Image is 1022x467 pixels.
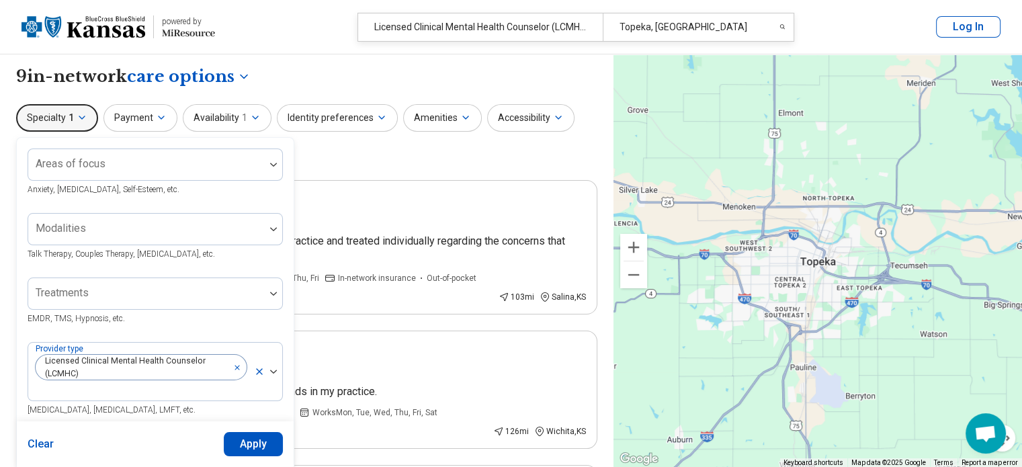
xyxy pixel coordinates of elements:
[403,104,482,132] button: Amenities
[36,157,105,170] label: Areas of focus
[22,11,215,43] a: Blue Cross Blue Shield Kansaspowered by
[127,65,251,88] button: Care options
[36,286,89,299] label: Treatments
[28,314,125,323] span: EMDR, TMS, Hypnosis, etc.
[162,15,215,28] div: powered by
[534,425,586,437] div: Wichita , KS
[427,272,476,284] span: Out-of-pocket
[934,459,953,466] a: Terms (opens in new tab)
[851,459,926,466] span: Map data ©2025 Google
[16,65,251,88] h1: 9 in-network
[242,111,247,125] span: 1
[28,249,215,259] span: Talk Therapy, Couples Therapy, [MEDICAL_DATA], etc.
[36,355,234,380] span: Licensed Clinical Mental Health Counselor (LCMHC)
[16,104,98,132] button: Specialty1
[224,432,284,456] button: Apply
[620,234,647,261] button: Zoom in
[499,291,534,303] div: 103 mi
[358,13,603,41] div: Licensed Clinical Mental Health Counselor (LCMHC)
[493,425,529,437] div: 126 mi
[277,104,398,132] button: Identity preferences
[312,407,437,419] span: Works Mon, Tue, Wed, Thu, Fri, Sat
[22,11,145,43] img: Blue Cross Blue Shield Kansas
[487,104,574,132] button: Accessibility
[936,16,1000,38] button: Log In
[28,185,179,194] span: Anxiety, [MEDICAL_DATA], Self-Esteem, etc.
[338,272,416,284] span: In-network insurance
[620,261,647,288] button: Zoom out
[966,413,1006,454] div: Open chat
[603,13,766,41] div: Topeka, [GEOGRAPHIC_DATA]
[36,222,86,235] label: Modalities
[103,104,177,132] button: Payment
[183,104,271,132] button: Availability1
[36,344,86,353] label: Provider type
[28,432,54,456] button: Clear
[68,384,586,400] p: I welcome clients of all identities and backgrounds in my practice.
[127,65,235,88] span: care options
[28,405,196,415] span: [MEDICAL_DATA], [MEDICAL_DATA], LMFT, etc.
[69,111,74,125] span: 1
[962,459,1018,466] a: Report a map error
[68,233,586,265] p: All clients are warmly welcomed to my private practice and treated individually regarding the con...
[540,291,586,303] div: Salina , KS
